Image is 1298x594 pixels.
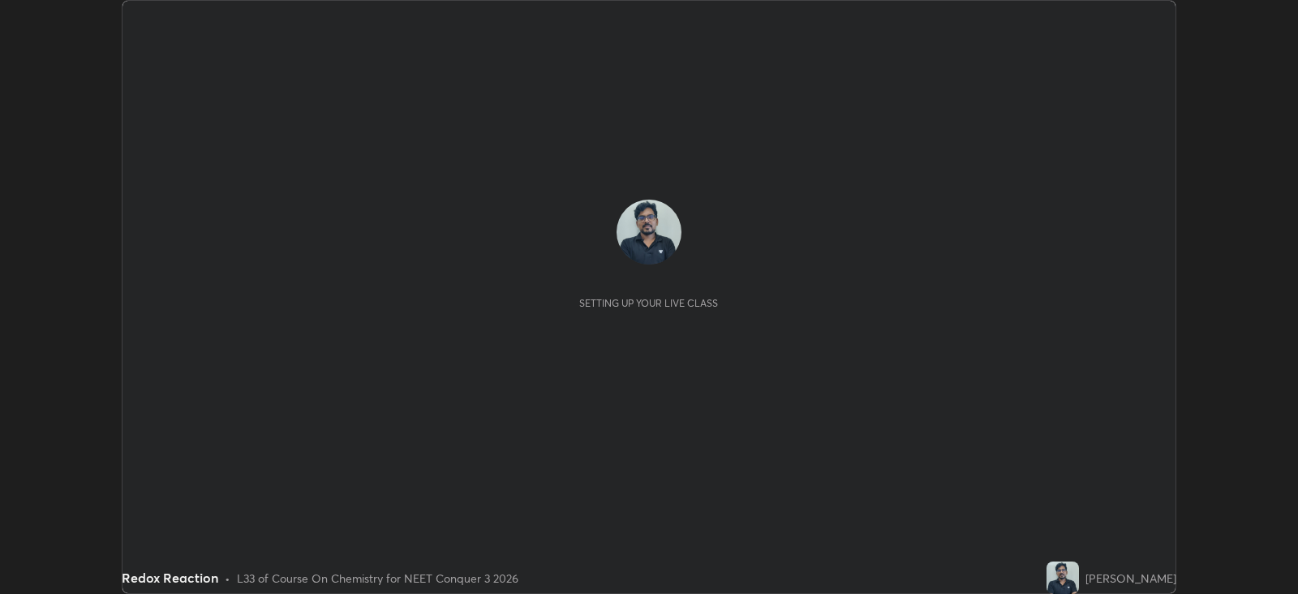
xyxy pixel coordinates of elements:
div: • [225,570,230,587]
div: Redox Reaction [122,568,218,588]
img: c438d33b5f8f45deb8631a47d5d110ef.jpg [617,200,681,265]
div: Setting up your live class [579,297,718,309]
div: L33 of Course On Chemistry for NEET Conquer 3 2026 [237,570,518,587]
div: [PERSON_NAME] [1085,570,1176,587]
img: c438d33b5f8f45deb8631a47d5d110ef.jpg [1047,562,1079,594]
